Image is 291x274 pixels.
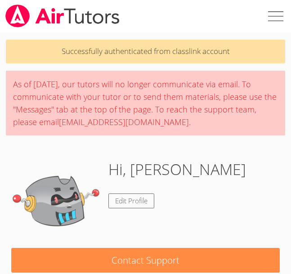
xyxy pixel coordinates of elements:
a: Edit Profile [108,193,154,208]
button: Contact Support [11,248,279,273]
p: Successfully authenticated from classlink account [6,40,285,63]
img: airtutors_banner-c4298cdbf04f3fff15de1276eac7730deb9818008684d7c2e4769d2f7ddbe033.png [4,4,121,27]
h1: Hi, [PERSON_NAME] [108,158,246,181]
img: default.png [11,158,101,248]
div: As of [DATE], our tutors will no longer communicate via email. To communicate with your tutor or ... [6,71,285,135]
